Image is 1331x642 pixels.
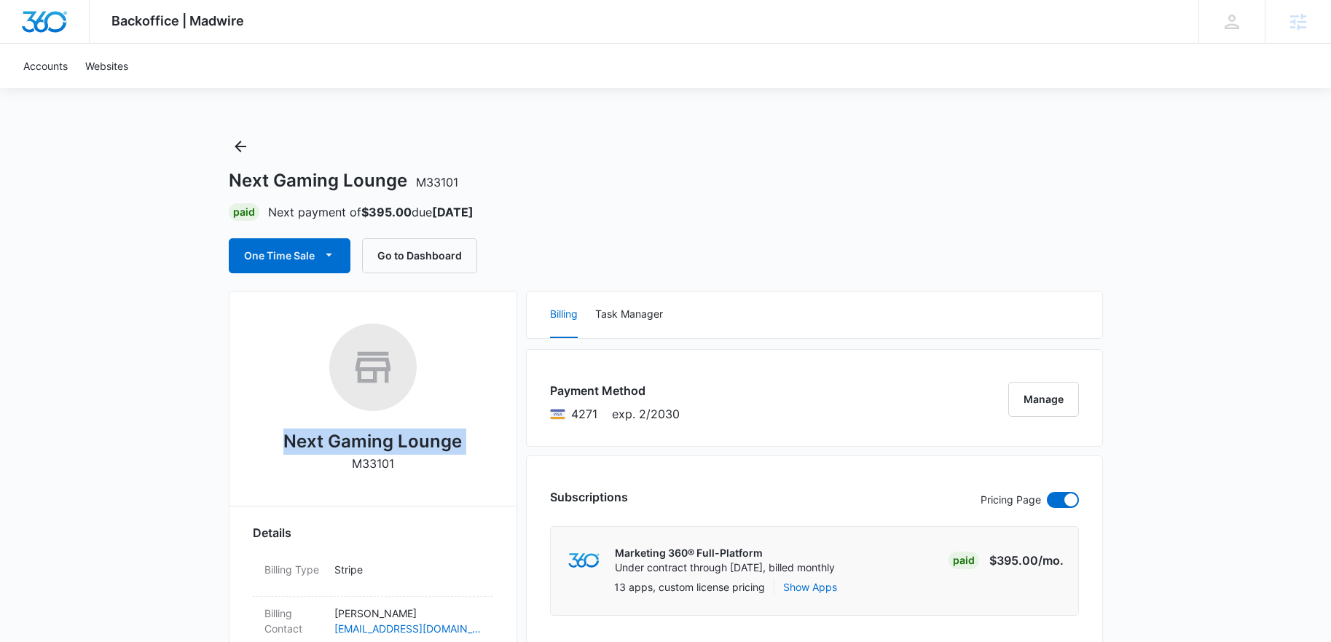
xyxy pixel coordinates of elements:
p: [PERSON_NAME] [334,606,482,621]
a: Websites [76,44,137,88]
button: Back [229,135,252,158]
span: exp. 2/2030 [612,405,680,423]
button: Show Apps [783,579,837,595]
button: One Time Sale [229,238,350,273]
p: M33101 [352,455,394,472]
h3: Payment Method [550,382,680,399]
h2: Next Gaming Lounge [283,428,462,455]
button: Go to Dashboard [362,238,477,273]
h3: Subscriptions [550,488,628,506]
p: Pricing Page [981,492,1041,508]
p: $395.00 [989,552,1064,569]
strong: $395.00 [361,205,412,219]
span: Details [253,524,291,541]
button: Task Manager [595,291,663,338]
span: /mo. [1038,553,1064,568]
div: Paid [229,203,259,221]
a: [EMAIL_ADDRESS][DOMAIN_NAME] [334,621,482,636]
div: Billing TypeStripe [253,553,493,597]
h1: Next Gaming Lounge [229,170,458,192]
span: M33101 [416,175,458,189]
strong: [DATE] [432,205,474,219]
span: Visa ending with [571,405,597,423]
span: Backoffice | Madwire [111,13,244,28]
button: Manage [1008,382,1079,417]
p: Stripe [334,562,482,577]
p: Next payment of due [268,203,474,221]
img: marketing360Logo [568,553,600,568]
p: Marketing 360® Full-Platform [615,546,835,560]
dt: Billing Type [264,562,323,577]
a: Accounts [15,44,76,88]
p: 13 apps, custom license pricing [614,579,765,595]
button: Billing [550,291,578,338]
p: Under contract through [DATE], billed monthly [615,560,835,575]
div: Paid [949,552,979,569]
dt: Billing Contact [264,606,323,636]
